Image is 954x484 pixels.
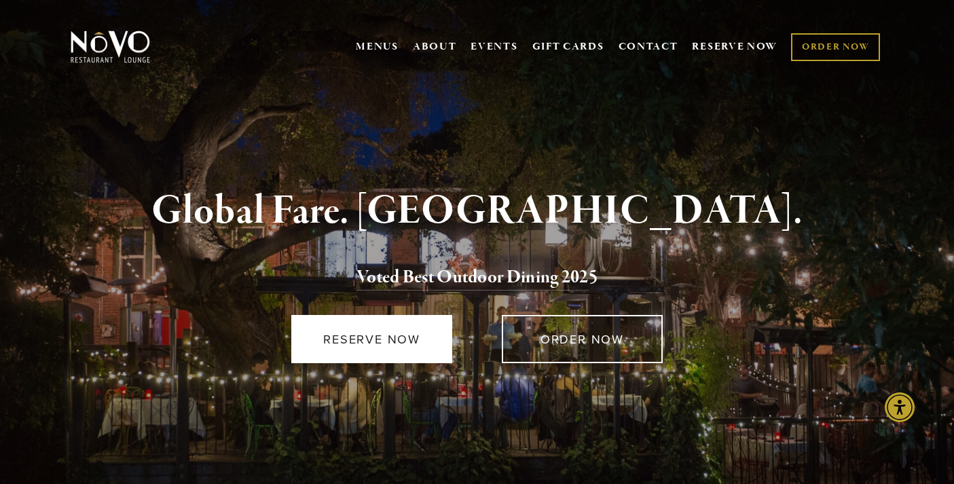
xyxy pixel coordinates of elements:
[413,40,457,54] a: ABOUT
[92,263,862,292] h2: 5
[502,315,663,363] a: ORDER NOW
[532,34,604,60] a: GIFT CARDS
[471,40,517,54] a: EVENTS
[291,315,452,363] a: RESERVE NOW
[619,34,678,60] a: CONTACT
[356,265,589,291] a: Voted Best Outdoor Dining 202
[356,40,399,54] a: MENUS
[791,33,880,61] a: ORDER NOW
[885,392,915,422] div: Accessibility Menu
[68,30,153,64] img: Novo Restaurant &amp; Lounge
[692,34,777,60] a: RESERVE NOW
[151,185,803,237] strong: Global Fare. [GEOGRAPHIC_DATA].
